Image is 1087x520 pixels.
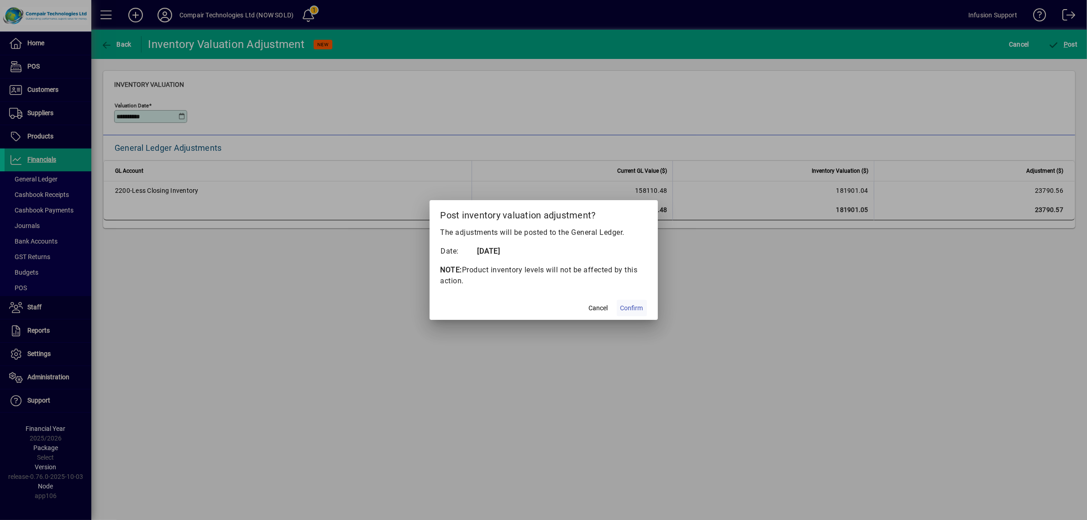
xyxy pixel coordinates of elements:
td: Date: [441,245,477,257]
p: Product inventory levels will not be affected by this action. [441,265,647,287]
strong: NOTE: [441,265,462,274]
h2: Post inventory valuation adjustment? [430,200,658,227]
td: [DATE] [477,245,514,257]
button: Confirm [617,300,647,316]
span: Confirm [620,303,643,313]
button: Cancel [584,300,613,316]
span: Cancel [589,303,608,313]
p: The adjustments will be posted to the General Ledger. [441,227,647,238]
